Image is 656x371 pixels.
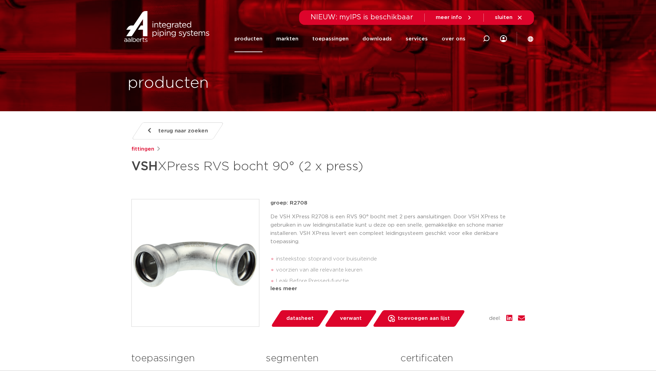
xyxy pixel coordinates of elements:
a: sluiten [495,15,523,21]
span: deel: [489,314,501,323]
h3: certificaten [400,352,525,365]
a: services [406,26,428,52]
a: markten [276,26,298,52]
a: toepassingen [312,26,349,52]
span: sluiten [495,15,512,20]
h1: XPress RVS bocht 90° (2 x press) [131,156,391,177]
h1: producten [128,72,209,94]
h3: toepassingen [131,352,256,365]
span: datasheet [286,313,314,324]
li: voorzien van alle relevante keuren [276,265,525,276]
span: meer info [436,15,462,20]
a: producten [234,26,262,52]
span: terug naar zoeken [158,125,208,136]
span: verwant [340,313,362,324]
p: De VSH XPress R2708 is een RVS 90° bocht met 2 pers aansluitingen. Door VSH XPress te gebruiken i... [270,213,525,246]
a: fittingen [131,145,154,153]
nav: Menu [234,26,465,52]
p: groep: R2708 [270,199,525,207]
img: Product Image for VSH XPress RVS bocht 90° (2 x press) [132,199,259,326]
span: toevoegen aan lijst [398,313,450,324]
span: NIEUW: myIPS is beschikbaar [311,14,413,21]
strong: VSH [131,160,158,173]
a: verwant [324,310,377,327]
a: downloads [362,26,392,52]
li: Leak Before Pressed-functie [276,276,525,287]
div: lees meer [270,285,525,293]
a: terug naar zoeken [131,122,224,140]
li: insteekstop: stoprand voor buisuiteinde [276,254,525,265]
h3: segmenten [266,352,390,365]
a: datasheet [270,310,329,327]
a: over ons [442,26,465,52]
a: meer info [436,15,472,21]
